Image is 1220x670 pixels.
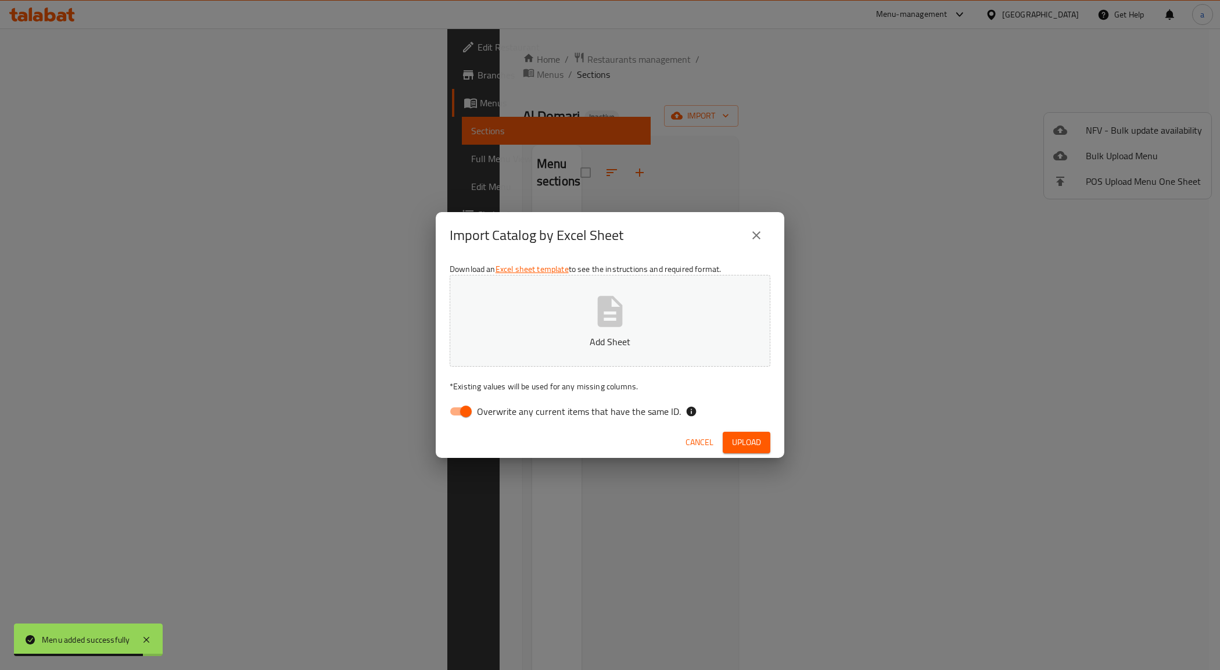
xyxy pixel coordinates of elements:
button: Add Sheet [450,275,770,367]
span: Upload [732,435,761,450]
div: Download an to see the instructions and required format. [436,259,784,427]
p: Add Sheet [468,335,752,349]
div: Menu added successfully [42,633,130,646]
button: Cancel [681,432,718,453]
h2: Import Catalog by Excel Sheet [450,226,623,245]
span: Overwrite any current items that have the same ID. [477,404,681,418]
button: Upload [723,432,770,453]
svg: If the overwrite option isn't selected, then the items that match an existing ID will be ignored ... [686,406,697,417]
span: Cancel [686,435,713,450]
p: Existing values will be used for any missing columns. [450,381,770,392]
button: close [742,221,770,249]
a: Excel sheet template [496,261,569,277]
